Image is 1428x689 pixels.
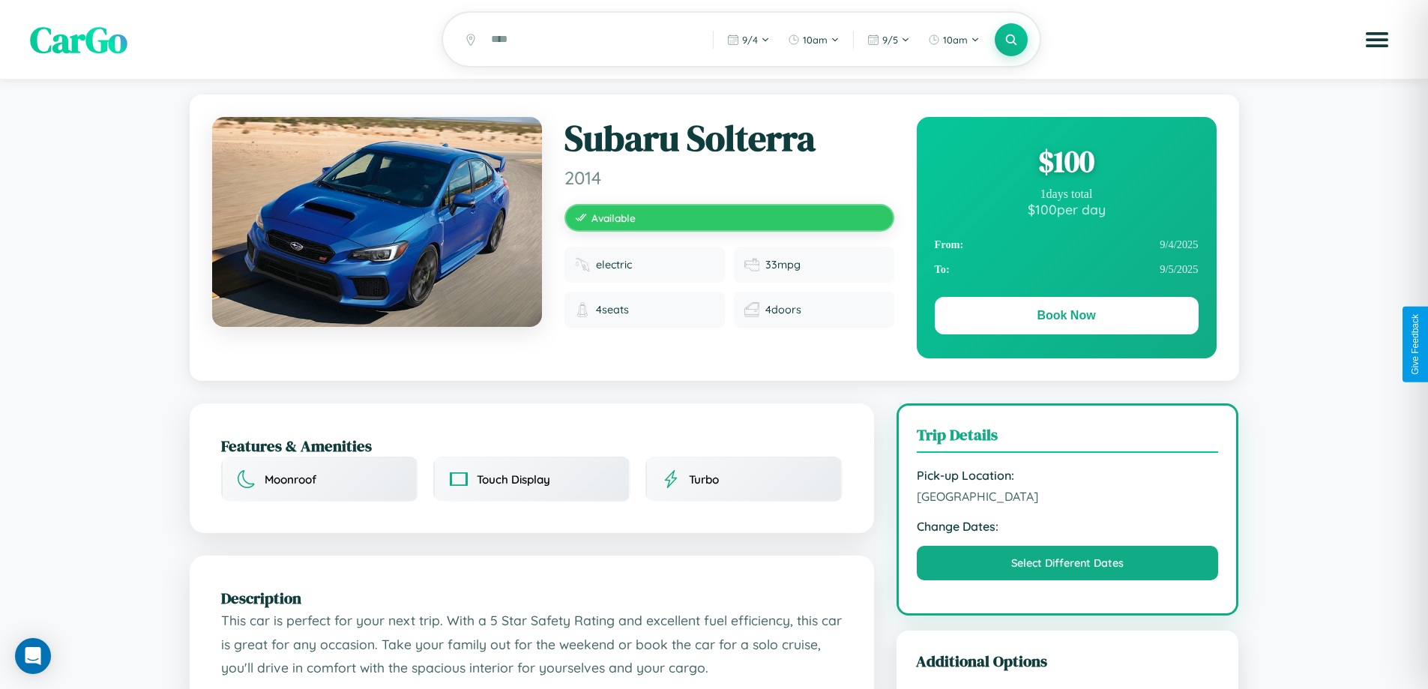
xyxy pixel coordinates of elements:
h3: Additional Options [916,650,1220,672]
h1: Subaru Solterra [564,117,894,160]
strong: Pick-up Location: [917,468,1219,483]
span: 9 / 5 [882,34,898,46]
button: 10am [921,28,987,52]
div: 9 / 5 / 2025 [935,257,1199,282]
span: 4 seats [596,303,629,316]
button: 9/5 [860,28,918,52]
img: Doors [744,302,759,317]
button: Book Now [935,297,1199,334]
div: $ 100 [935,141,1199,181]
strong: Change Dates: [917,519,1219,534]
button: Open menu [1356,19,1398,61]
span: CarGo [30,15,127,64]
h3: Trip Details [917,424,1219,453]
span: Touch Display [477,472,550,487]
span: Turbo [689,472,719,487]
img: Subaru Solterra 2014 [212,117,542,327]
div: $ 100 per day [935,201,1199,217]
strong: To: [935,263,950,276]
span: Moonroof [265,472,316,487]
img: Seats [575,302,590,317]
span: 10am [803,34,828,46]
span: 10am [943,34,968,46]
span: [GEOGRAPHIC_DATA] [917,489,1219,504]
img: Fuel efficiency [744,257,759,272]
span: 4 doors [765,303,801,316]
div: 9 / 4 / 2025 [935,232,1199,257]
button: Select Different Dates [917,546,1219,580]
div: 1 days total [935,187,1199,201]
div: Give Feedback [1410,314,1421,375]
span: Available [591,211,636,224]
h2: Description [221,587,843,609]
span: 33 mpg [765,258,801,271]
div: Open Intercom Messenger [15,638,51,674]
button: 9/4 [720,28,777,52]
span: 9 / 4 [742,34,758,46]
span: 2014 [564,166,894,189]
p: This car is perfect for your next trip. With a 5 Star Safety Rating and excellent fuel efficiency... [221,609,843,680]
span: electric [596,258,632,271]
h2: Features & Amenities [221,435,843,457]
button: 10am [780,28,847,52]
img: Fuel type [575,257,590,272]
strong: From: [935,238,964,251]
